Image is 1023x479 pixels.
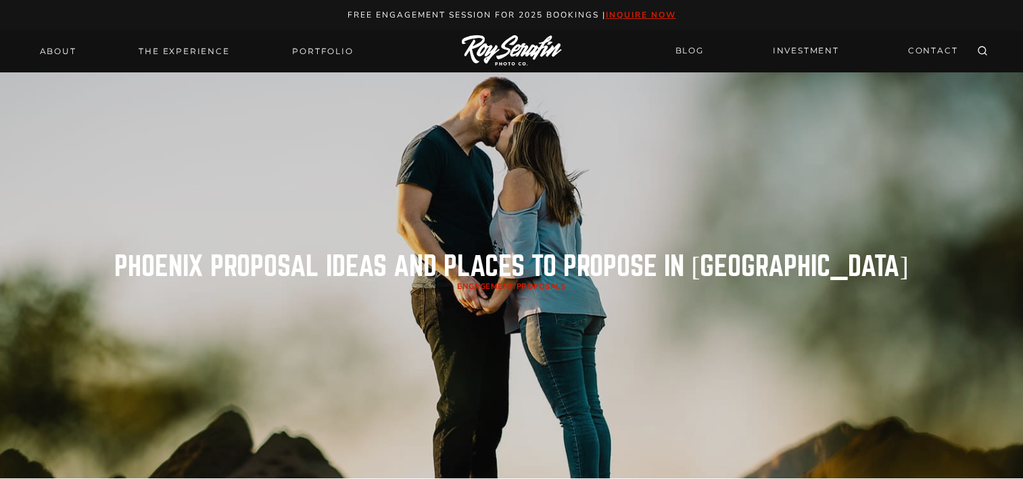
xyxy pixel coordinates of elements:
[973,42,992,61] button: View Search Form
[32,42,362,61] nav: Primary Navigation
[765,39,847,63] a: INVESTMENT
[606,9,676,20] a: inquire now
[284,42,361,61] a: Portfolio
[462,35,562,67] img: Logo of Roy Serafin Photo Co., featuring stylized text in white on a light background, representi...
[457,281,565,292] span: /
[900,39,966,63] a: CONTACT
[517,281,566,292] a: Proposals
[667,39,712,63] a: BLOG
[114,253,909,280] h1: Phoenix Proposal Ideas and Places to Propose in [GEOGRAPHIC_DATA]
[667,39,966,63] nav: Secondary Navigation
[130,42,237,61] a: THE EXPERIENCE
[32,42,85,61] a: About
[15,8,1009,22] p: Free engagement session for 2025 Bookings |
[457,281,514,292] a: Engagement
